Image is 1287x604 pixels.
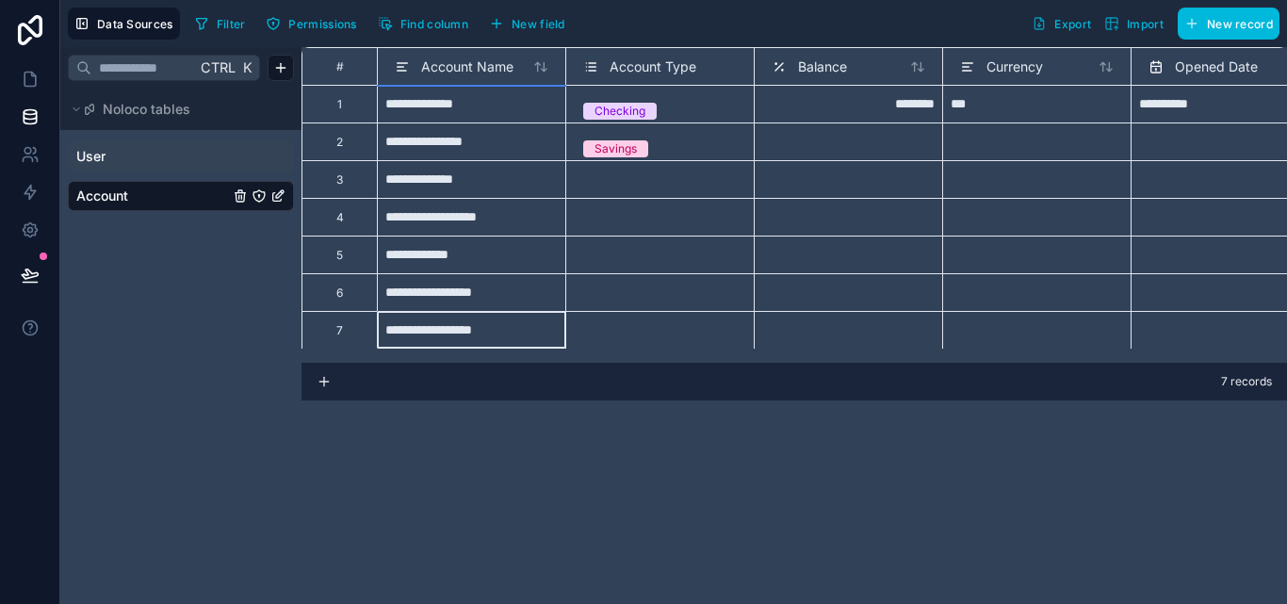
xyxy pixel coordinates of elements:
span: Ctrl [199,56,237,79]
div: Savings [595,140,637,157]
a: Permissions [259,9,370,38]
span: Currency [986,57,1043,76]
span: Permissions [288,17,356,31]
div: 1 [337,97,342,112]
span: Opened Date [1175,57,1258,76]
span: New field [512,17,565,31]
a: User [76,147,229,166]
button: Permissions [259,9,363,38]
button: New field [482,9,572,38]
span: New record [1207,17,1273,31]
button: Filter [187,9,253,38]
div: User [68,141,294,171]
div: 2 [336,135,343,150]
div: 5 [336,248,343,263]
span: Balance [798,57,847,76]
button: Noloco tables [68,96,283,122]
span: Noloco tables [103,100,190,119]
button: Find column [371,9,475,38]
span: Import [1127,17,1164,31]
a: Account [76,187,229,205]
div: 6 [336,286,343,301]
span: Export [1054,17,1091,31]
span: Account Name [421,57,513,76]
div: 3 [336,172,343,188]
a: New record [1170,8,1279,40]
span: Find column [400,17,468,31]
button: Export [1025,8,1098,40]
div: Account [68,181,294,211]
div: 4 [336,210,344,225]
span: Filter [217,17,246,31]
div: Checking [595,103,645,120]
button: New record [1178,8,1279,40]
div: # [319,59,360,73]
span: K [240,61,253,74]
button: Import [1098,8,1170,40]
div: 7 [336,323,343,338]
span: Account [76,187,128,205]
span: 7 records [1221,374,1272,389]
span: User [76,147,106,166]
span: Data Sources [97,17,173,31]
button: Data Sources [68,8,180,40]
span: Account Type [610,57,696,76]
